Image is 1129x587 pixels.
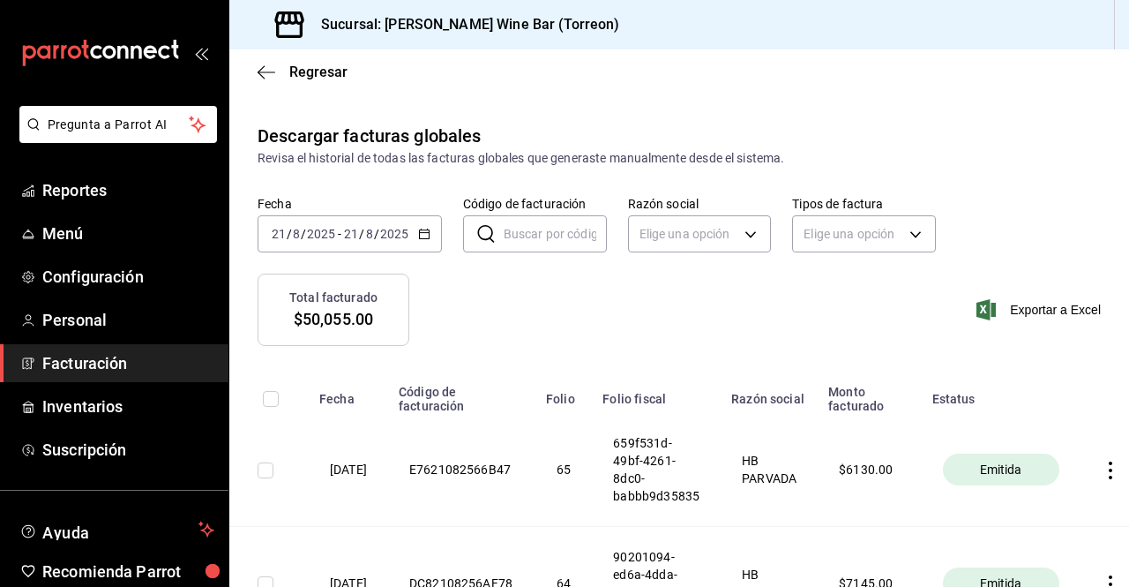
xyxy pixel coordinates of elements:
label: Razón social [628,198,772,210]
span: $50,055.00 [294,307,373,331]
button: Exportar a Excel [980,299,1101,320]
input: ---- [306,227,336,241]
span: - [338,227,341,241]
label: Tipos de factura [792,198,936,210]
span: Pregunta a Parrot AI [48,116,190,134]
th: HB PARVADA [721,413,818,527]
th: Folio [535,374,592,413]
th: Razón social [721,374,818,413]
div: Revisa el historial de todas las facturas globales que generaste manualmente desde el sistema. [258,149,1101,168]
span: Inventarios [42,395,214,418]
input: Buscar por código [504,216,607,252]
th: $ 6130.00 [818,413,921,527]
th: 65 [535,413,592,527]
th: E7621082566B47 [388,413,535,527]
span: Personal [42,308,214,332]
input: -- [292,227,301,241]
th: Código de facturación [388,374,535,413]
button: open_drawer_menu [194,46,208,60]
span: / [359,227,364,241]
span: Reportes [42,178,214,202]
th: [DATE] [309,413,388,527]
th: Folio fiscal [592,374,721,413]
th: 659f531d-49bf-4261-8dc0-babbb9d35835 [592,413,721,527]
label: Fecha [258,198,442,210]
button: Pregunta a Parrot AI [19,106,217,143]
button: Regresar [258,64,348,80]
input: ---- [379,227,409,241]
h3: Total facturado [289,289,378,307]
span: Facturación [42,351,214,375]
th: Estatus [922,374,1080,413]
span: Recomienda Parrot [42,560,214,583]
label: Código de facturación [463,198,607,210]
span: Emitida [973,461,1029,478]
span: / [374,227,379,241]
th: Monto facturado [818,374,921,413]
span: Regresar [289,64,348,80]
span: Menú [42,222,214,245]
input: -- [271,227,287,241]
div: Elige una opción [792,215,936,252]
th: Fecha [309,374,388,413]
span: Ayuda [42,519,191,540]
span: Suscripción [42,438,214,462]
div: Descargar facturas globales [258,123,482,149]
span: / [301,227,306,241]
input: -- [365,227,374,241]
h3: Sucursal: [PERSON_NAME] Wine Bar (Torreon) [307,14,620,35]
a: Pregunta a Parrot AI [12,128,217,147]
input: -- [343,227,359,241]
span: / [287,227,292,241]
span: Configuración [42,265,214,289]
div: Elige una opción [628,215,772,252]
